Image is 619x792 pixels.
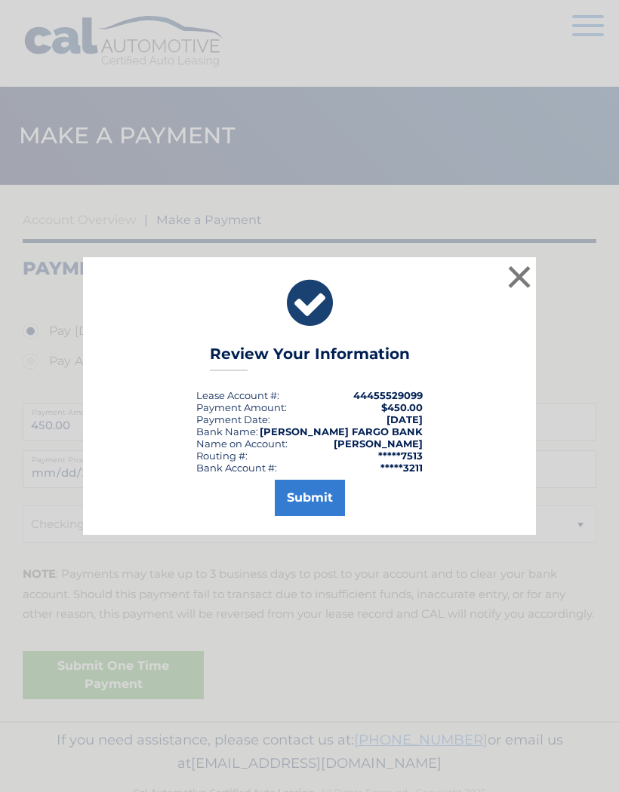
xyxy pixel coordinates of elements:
h3: Review Your Information [210,345,410,371]
div: Payment Amount: [196,401,287,413]
div: Routing #: [196,450,248,462]
span: Payment Date [196,413,268,425]
div: : [196,413,270,425]
strong: [PERSON_NAME] FARGO BANK [260,425,423,437]
strong: [PERSON_NAME] [334,437,423,450]
div: Bank Name: [196,425,258,437]
span: $450.00 [381,401,423,413]
strong: 44455529099 [353,389,423,401]
div: Bank Account #: [196,462,277,474]
button: × [504,262,534,292]
div: Lease Account #: [196,389,279,401]
span: [DATE] [386,413,423,425]
button: Submit [275,480,345,516]
div: Name on Account: [196,437,288,450]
